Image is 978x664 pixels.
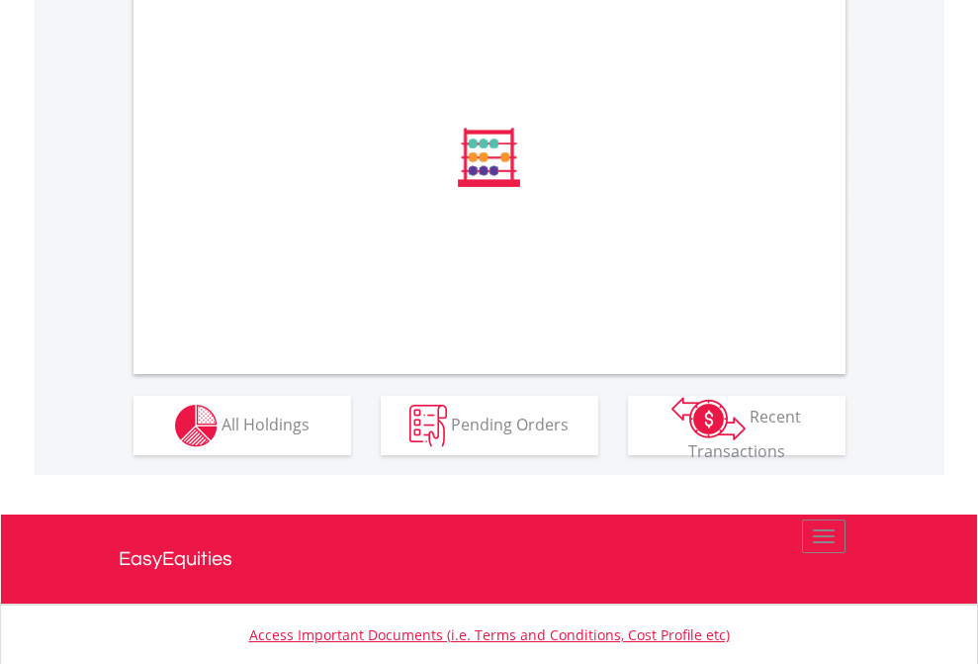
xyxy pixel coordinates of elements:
img: holdings-wht.png [175,405,218,447]
button: All Holdings [133,396,351,455]
img: transactions-zar-wht.png [671,397,746,440]
span: Pending Orders [451,413,569,434]
a: Access Important Documents (i.e. Terms and Conditions, Cost Profile etc) [249,625,730,644]
span: All Holdings [222,413,310,434]
button: Pending Orders [381,396,598,455]
img: pending_instructions-wht.png [409,405,447,447]
button: Recent Transactions [628,396,845,455]
a: EasyEquities [119,515,860,604]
